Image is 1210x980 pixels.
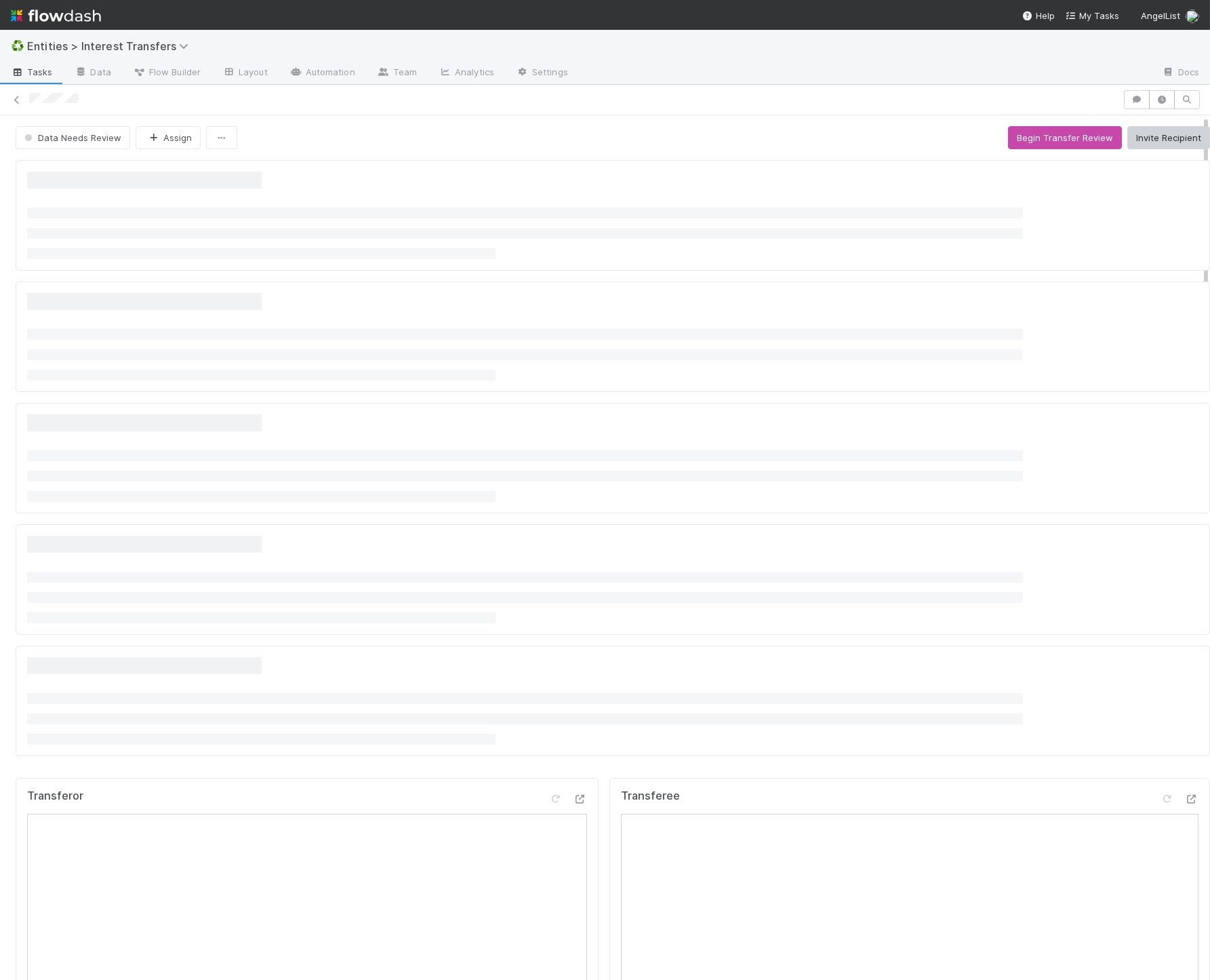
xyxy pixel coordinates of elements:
[16,126,130,149] button: Data Needs Review
[1008,126,1122,149] button: Begin Transfer Review
[136,126,201,149] button: Assign
[1141,10,1180,21] span: AngelList
[1127,126,1210,149] button: Invite Recipient
[279,62,366,84] a: Automation
[428,62,505,84] a: Analytics
[621,789,680,803] h5: Transferee
[505,62,579,84] a: Settings
[64,62,122,84] a: Data
[1066,10,1119,21] span: My Tasks
[1151,62,1210,84] a: Docs
[1186,9,1199,23] img: avatar_93b89fca-d03a-423a-b274-3dd03f0a621f.png
[366,62,428,84] a: Team
[11,65,53,79] span: Tasks
[1022,9,1055,22] div: Help
[11,40,24,52] span: ♻️
[22,132,121,143] span: Data Needs Review
[11,4,101,27] img: logo-inverted-e16ddd16eac7371096b0.svg
[27,789,83,803] h5: Transferor
[1066,9,1119,22] a: My Tasks
[122,62,211,84] a: Flow Builder
[27,39,195,53] span: Entities > Interest Transfers
[211,62,279,84] a: Layout
[133,65,201,79] span: Flow Builder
